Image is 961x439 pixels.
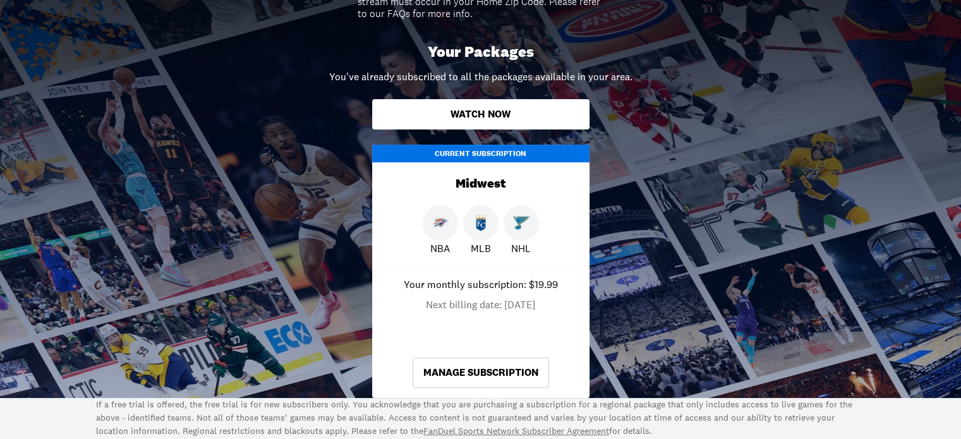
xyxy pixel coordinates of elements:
[329,69,632,84] p: You've already subscribed to all the packages available in your area.
[423,425,609,436] a: FanDuel Sports Network Subscriber Agreement
[473,215,489,231] img: Royals
[96,398,865,438] p: If a free trial is offered, the free trial is for new subscribers only. You acknowledge that you ...
[428,43,534,61] p: Your Packages
[404,277,558,292] p: Your monthly subscription: $19.99
[372,99,589,129] button: Watch Now
[413,358,549,388] a: Manage Subscription
[432,215,449,231] img: Thunder
[430,241,450,256] p: NBA
[426,297,535,312] p: Next billing date: [DATE]
[511,241,531,256] p: NHL
[372,145,589,162] div: Current Subscription
[513,215,529,231] img: Blues
[471,241,491,256] p: MLB
[372,162,589,205] div: Midwest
